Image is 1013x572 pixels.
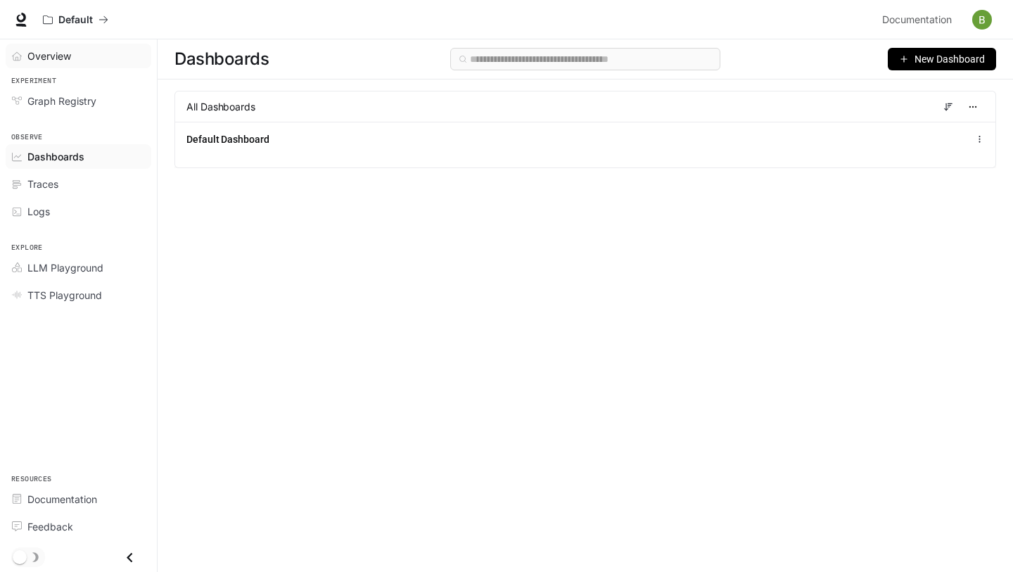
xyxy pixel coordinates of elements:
span: Logs [27,204,50,219]
a: Documentation [877,6,962,34]
a: Graph Registry [6,89,151,113]
span: All Dashboards [186,100,255,114]
span: Documentation [882,11,952,29]
a: Traces [6,172,151,196]
span: Dark mode toggle [13,549,27,564]
span: Dashboards [174,45,269,73]
span: Documentation [27,492,97,507]
button: User avatar [968,6,996,34]
a: Documentation [6,487,151,511]
span: Dashboards [27,149,84,164]
span: TTS Playground [27,288,102,303]
p: Default [58,14,93,26]
span: Graph Registry [27,94,96,108]
a: Default Dashboard [186,132,269,146]
span: Feedback [27,519,73,534]
a: Dashboards [6,144,151,169]
img: User avatar [972,10,992,30]
span: Traces [27,177,58,191]
span: New Dashboard [915,51,985,67]
button: All workspaces [37,6,115,34]
a: Logs [6,199,151,224]
a: Feedback [6,514,151,539]
a: TTS Playground [6,283,151,307]
a: Overview [6,44,151,68]
span: LLM Playground [27,260,103,275]
button: New Dashboard [888,48,996,70]
span: Overview [27,49,71,63]
button: Close drawer [114,543,146,572]
a: LLM Playground [6,255,151,280]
